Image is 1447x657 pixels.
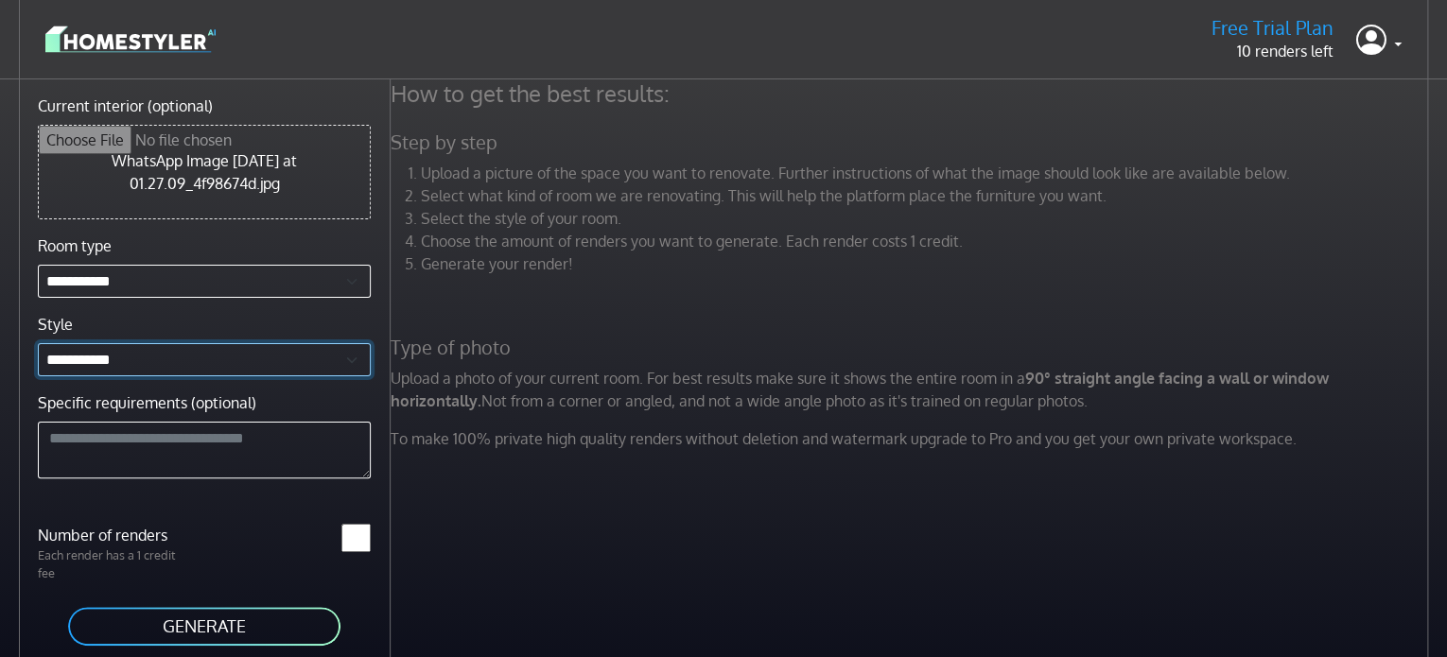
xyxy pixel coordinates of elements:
[379,427,1444,450] p: To make 100% private high quality renders without deletion and watermark upgrade to Pro and you g...
[379,367,1444,412] p: Upload a photo of your current room. For best results make sure it shows the entire room in a Not...
[379,336,1444,359] h5: Type of photo
[379,79,1444,108] h4: How to get the best results:
[26,546,204,582] p: Each render has a 1 credit fee
[421,207,1433,230] li: Select the style of your room.
[421,184,1433,207] li: Select what kind of room we are renovating. This will help the platform place the furniture you w...
[38,95,213,117] label: Current interior (optional)
[38,313,73,336] label: Style
[45,23,216,56] img: logo-3de290ba35641baa71223ecac5eacb59cb85b4c7fdf211dc9aaecaaee71ea2f8.svg
[421,230,1433,252] li: Choose the amount of renders you want to generate. Each render costs 1 credit.
[26,524,204,546] label: Number of renders
[38,234,112,257] label: Room type
[66,605,342,648] button: GENERATE
[421,252,1433,275] li: Generate your render!
[421,162,1433,184] li: Upload a picture of the space you want to renovate. Further instructions of what the image should...
[1212,40,1334,62] p: 10 renders left
[38,391,256,414] label: Specific requirements (optional)
[379,130,1444,154] h5: Step by step
[1212,16,1334,40] h5: Free Trial Plan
